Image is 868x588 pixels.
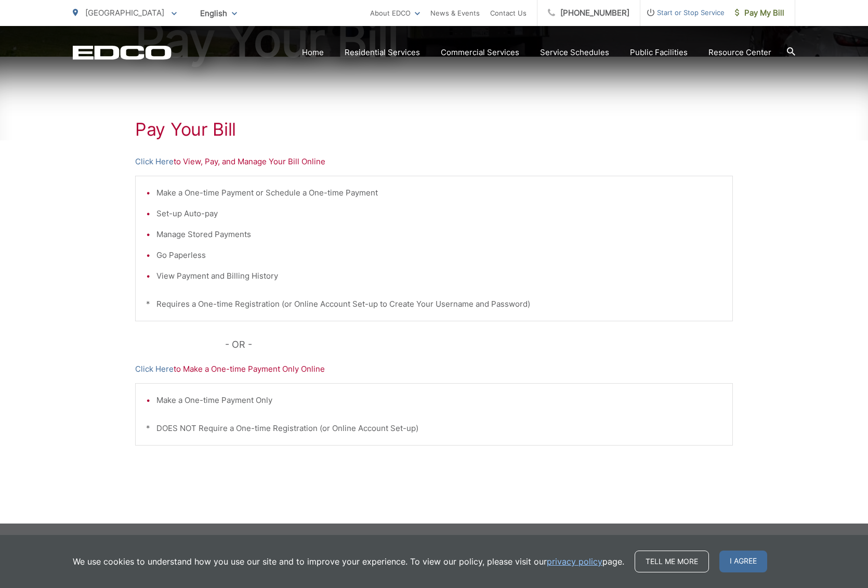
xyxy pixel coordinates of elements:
p: to Make a One-time Payment Only Online [135,363,733,375]
a: Service Schedules [540,46,609,59]
a: Public Facilities [630,46,688,59]
a: Contact Us [490,7,527,19]
a: Home [302,46,324,59]
a: privacy policy [547,555,602,568]
span: [GEOGRAPHIC_DATA] [85,8,164,18]
a: EDCD logo. Return to the homepage. [73,45,172,60]
p: * DOES NOT Require a One-time Registration (or Online Account Set-up) [146,422,722,435]
h1: Pay Your Bill [135,119,733,140]
li: Make a One-time Payment Only [156,394,722,407]
p: * Requires a One-time Registration (or Online Account Set-up to Create Your Username and Password) [146,298,722,310]
li: Make a One-time Payment or Schedule a One-time Payment [156,187,722,199]
li: Set-up Auto-pay [156,207,722,220]
p: to View, Pay, and Manage Your Bill Online [135,155,733,168]
p: - OR - [225,337,733,352]
a: Click Here [135,363,174,375]
p: We use cookies to understand how you use our site and to improve your experience. To view our pol... [73,555,624,568]
li: Manage Stored Payments [156,228,722,241]
a: Commercial Services [441,46,519,59]
a: About EDCO [370,7,420,19]
span: Pay My Bill [735,7,784,19]
a: News & Events [430,7,480,19]
li: View Payment and Billing History [156,270,722,282]
a: Resource Center [708,46,771,59]
li: Go Paperless [156,249,722,262]
a: Residential Services [345,46,420,59]
a: Tell me more [635,551,709,572]
span: English [192,4,245,22]
a: Click Here [135,155,174,168]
